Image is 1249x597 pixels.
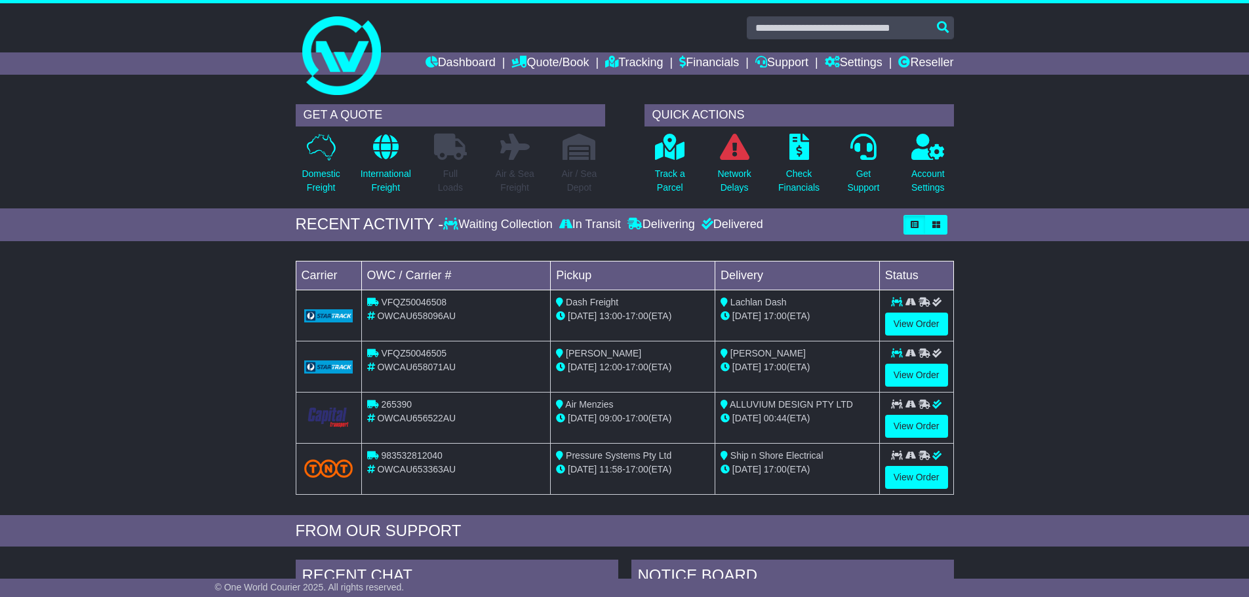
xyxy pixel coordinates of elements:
[605,52,663,75] a: Tracking
[556,218,624,232] div: In Transit
[846,133,880,202] a: GetSupport
[778,133,820,202] a: CheckFinancials
[778,167,820,195] p: Check Financials
[304,360,353,374] img: GetCarrierServiceLogo
[655,167,685,195] p: Track a Parcel
[568,464,597,474] span: [DATE]
[644,104,954,126] div: QUICK ACTIONS
[568,362,597,372] span: [DATE]
[381,450,442,461] span: 983532812040
[556,309,709,323] div: - (ETA)
[717,167,751,195] p: Network Delays
[732,362,761,372] span: [DATE]
[885,313,948,336] a: View Order
[381,297,446,307] span: VFQZ50046508
[556,360,709,374] div: - (ETA)
[654,133,686,202] a: Track aParcel
[361,261,551,290] td: OWC / Carrier #
[511,52,589,75] a: Quote/Book
[215,582,405,592] span: © One World Courier 2025. All rights reserved.
[443,218,555,232] div: Waiting Collection
[730,297,787,307] span: Lachlan Dash
[730,450,823,461] span: Ship n Shore Electrical
[360,133,412,202] a: InternationalFreight
[625,362,648,372] span: 17:00
[625,413,648,423] span: 17:00
[426,52,496,75] a: Dashboard
[381,399,412,410] span: 265390
[879,261,953,290] td: Status
[599,413,622,423] span: 09:00
[556,463,709,476] div: - (ETA)
[885,466,948,489] a: View Order
[885,364,948,387] a: View Order
[721,412,874,425] div: (ETA)
[755,52,808,75] a: Support
[301,133,340,202] a: DomesticFreight
[911,133,945,202] a: AccountSettings
[721,360,874,374] div: (ETA)
[377,362,456,372] span: OWCAU658071AU
[434,167,467,195] p: Full Loads
[764,362,787,372] span: 17:00
[304,405,353,430] img: CapitalTransport.png
[562,167,597,195] p: Air / Sea Depot
[377,311,456,321] span: OWCAU658096AU
[721,463,874,476] div: (ETA)
[717,133,751,202] a: NetworkDelays
[898,52,953,75] a: Reseller
[296,215,444,234] div: RECENT ACTIVITY -
[361,167,411,195] p: International Freight
[730,348,806,358] span: [PERSON_NAME]
[698,218,763,232] div: Delivered
[732,464,761,474] span: [DATE]
[764,311,787,321] span: 17:00
[566,450,671,461] span: Pressure Systems Pty Ltd
[302,167,340,195] p: Domestic Freight
[599,362,622,372] span: 12:00
[568,413,597,423] span: [DATE]
[296,104,605,126] div: GET A QUOTE
[732,311,761,321] span: [DATE]
[304,309,353,322] img: GetCarrierServiceLogo
[566,297,618,307] span: Dash Freight
[377,464,456,474] span: OWCAU653363AU
[568,311,597,321] span: [DATE]
[566,348,641,358] span: [PERSON_NAME]
[556,412,709,425] div: - (ETA)
[296,522,954,541] div: FROM OUR SUPPORT
[631,560,954,595] div: NOTICE BOARD
[377,413,456,423] span: OWCAU656522AU
[624,218,698,232] div: Delivering
[625,464,648,474] span: 17:00
[565,399,613,410] span: Air Menzies
[764,413,787,423] span: 00:44
[911,167,945,195] p: Account Settings
[599,464,622,474] span: 11:58
[381,348,446,358] span: VFQZ50046505
[296,261,361,290] td: Carrier
[625,311,648,321] span: 17:00
[885,415,948,438] a: View Order
[551,261,715,290] td: Pickup
[825,52,882,75] a: Settings
[496,167,534,195] p: Air & Sea Freight
[715,261,879,290] td: Delivery
[764,464,787,474] span: 17:00
[296,560,618,595] div: RECENT CHAT
[679,52,739,75] a: Financials
[721,309,874,323] div: (ETA)
[732,413,761,423] span: [DATE]
[730,399,853,410] span: ALLUVIUM DESIGN PTY LTD
[599,311,622,321] span: 13:00
[304,459,353,477] img: TNT_Domestic.png
[847,167,879,195] p: Get Support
